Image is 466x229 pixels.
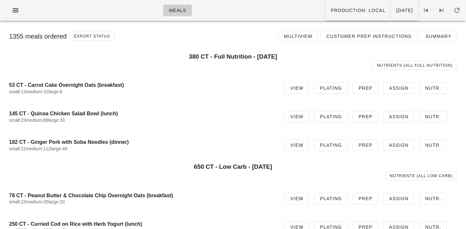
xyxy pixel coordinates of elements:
[314,139,348,151] a: Plating
[9,139,274,145] h4: 182 CT - Ginger Pork with Soba Noodles (dinner)
[9,163,457,170] h3: 650 CT - Low Carb - [DATE]
[389,143,409,148] span: Assign
[358,114,372,119] span: Prep
[425,143,441,148] span: Nutr.
[390,174,453,178] span: Nutrients (all Low Carb)
[163,5,192,16] a: Meals
[358,86,372,91] span: Prep
[290,86,304,91] span: View
[9,199,26,204] span: small:23
[320,196,342,201] span: Plating
[26,118,48,123] span: medium:89
[314,193,348,204] a: Plating
[420,30,457,42] a: Summary
[283,34,312,39] span: Multiview
[48,199,65,204] span: large:20
[330,8,385,13] span: Production: local
[9,118,26,123] span: small:23
[284,139,309,151] a: View
[320,114,342,119] span: Plating
[26,89,48,94] span: medium:31
[383,193,414,204] a: Assign
[284,82,309,94] a: View
[425,114,441,119] span: Nutr.
[358,143,372,148] span: Prep
[320,30,417,42] a: Customer Prep Instructions
[372,61,457,70] a: Nutrients (all Full Nutrition)
[419,111,447,122] a: Nutr.
[419,82,447,94] a: Nutr.
[9,146,26,151] span: small:21
[48,89,62,94] span: large:9
[290,143,304,148] span: View
[353,111,378,122] a: Prep
[389,114,409,119] span: Assign
[320,143,342,148] span: Plating
[419,193,447,204] a: Nutr.
[353,193,378,204] a: Prep
[26,199,48,204] span: medium:35
[425,34,451,39] span: Summary
[389,86,409,91] span: Assign
[9,53,457,60] h3: 380 CT - Full Nutrition - [DATE]
[9,192,274,199] h4: 78 CT - Peanut Butter & Chocolate Chip Overnight Oats (breakfast)
[69,32,115,41] button: Export Status
[9,33,67,40] span: 1355 meals ordered
[314,82,348,94] a: Plating
[284,111,309,122] a: View
[9,110,274,117] h4: 145 CT - Quinoa Chicken Salad Bowl (lunch)
[358,196,372,201] span: Prep
[169,8,186,13] span: Meals
[377,63,453,68] span: Nutrients (all Full Nutrition)
[419,139,447,151] a: Nutr.
[425,196,441,201] span: Nutr.
[9,89,26,94] span: small:13
[314,111,348,122] a: Plating
[73,34,110,39] span: Export Status
[353,82,378,94] a: Prep
[9,82,274,88] h4: 53 CT - Carrot Cake Overnight Oats (breakfast)
[278,30,318,42] a: Multiview
[48,118,65,123] span: large:33
[326,34,411,39] span: Customer Prep Instructions
[396,8,413,13] span: [DATE]
[383,111,414,122] a: Assign
[290,196,304,201] span: View
[51,146,67,151] span: large:49
[389,196,409,201] span: Assign
[320,86,342,91] span: Plating
[284,193,309,204] a: View
[353,139,378,151] a: Prep
[383,82,414,94] a: Assign
[26,146,51,151] span: medium:112
[383,139,414,151] a: Assign
[385,171,457,180] a: Nutrients (all Low Carb)
[425,86,441,91] span: Nutr.
[9,221,274,227] h4: 250 CT - Curried Cod on Rice with Herb Yogurt (lunch)
[290,114,304,119] span: View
